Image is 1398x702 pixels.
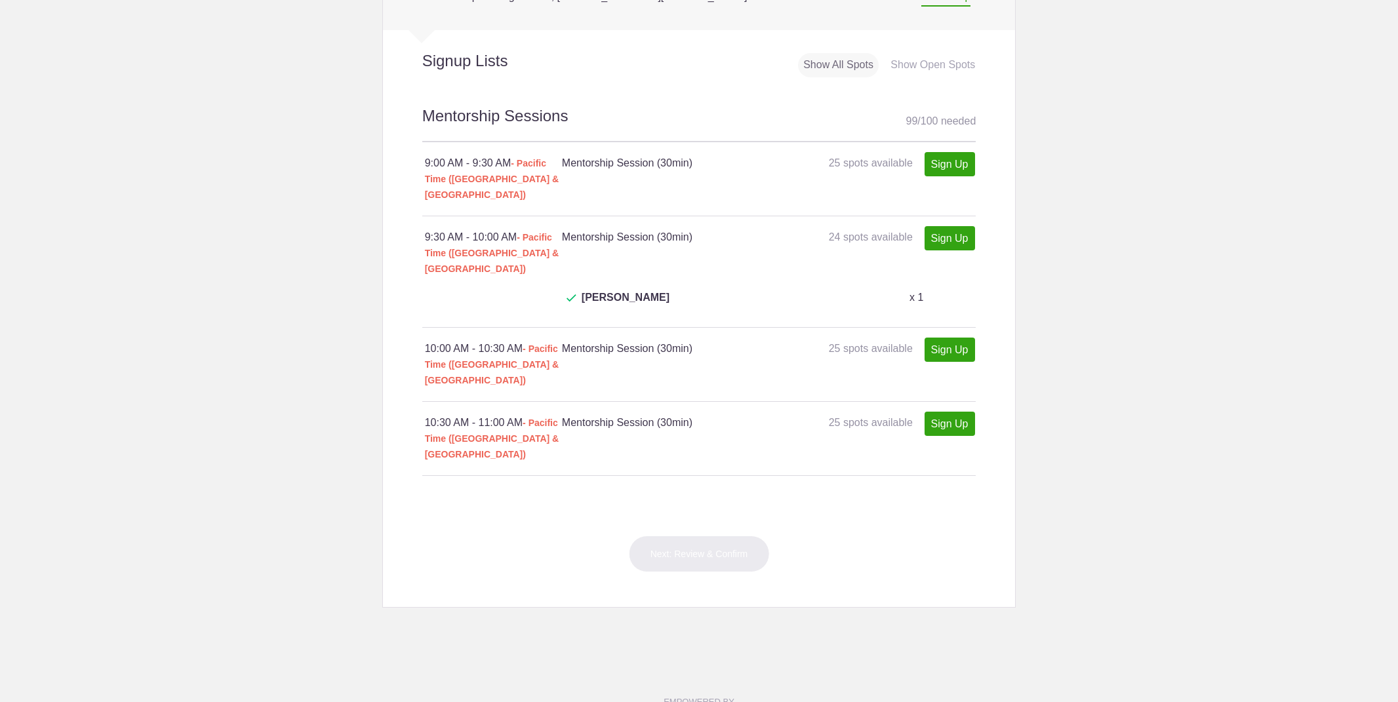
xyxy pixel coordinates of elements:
[629,536,770,572] button: Next: Review & Confirm
[425,158,559,200] span: - Pacific Time ([GEOGRAPHIC_DATA] & [GEOGRAPHIC_DATA])
[562,229,768,245] h4: Mentorship Session (30min)
[383,51,594,71] h2: Signup Lists
[425,415,562,462] div: 10:30 AM - 11:00 AM
[925,412,975,436] a: Sign Up
[425,343,559,385] span: - Pacific Time ([GEOGRAPHIC_DATA] & [GEOGRAPHIC_DATA])
[425,341,562,388] div: 10:00 AM - 10:30 AM
[906,111,976,131] div: 99 100 needed
[422,105,976,142] h2: Mentorship Sessions
[829,417,913,428] span: 25 spots available
[425,229,562,277] div: 9:30 AM - 10:00 AM
[798,53,879,77] div: Show All Spots
[582,290,669,321] span: [PERSON_NAME]
[917,115,920,127] span: /
[562,155,768,171] h4: Mentorship Session (30min)
[829,343,913,354] span: 25 spots available
[562,341,768,357] h4: Mentorship Session (30min)
[425,418,559,459] span: - Pacific Time ([GEOGRAPHIC_DATA] & [GEOGRAPHIC_DATA])
[829,157,913,168] span: 25 spots available
[885,53,980,77] div: Show Open Spots
[925,152,975,176] a: Sign Up
[567,294,576,302] img: Check dark green
[925,226,975,250] a: Sign Up
[925,338,975,362] a: Sign Up
[425,232,559,274] span: - Pacific Time ([GEOGRAPHIC_DATA] & [GEOGRAPHIC_DATA])
[909,290,923,305] p: x 1
[829,231,913,243] span: 24 spots available
[425,155,562,203] div: 9:00 AM - 9:30 AM
[562,415,768,431] h4: Mentorship Session (30min)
